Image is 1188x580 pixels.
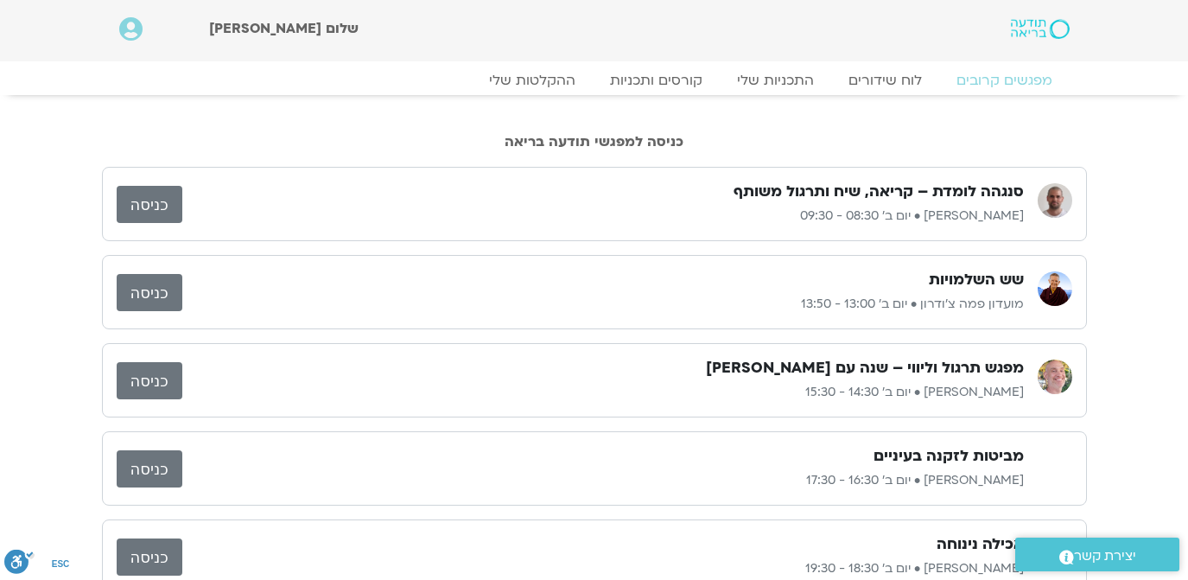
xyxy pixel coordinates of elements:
[1038,183,1072,218] img: דקל קנטי
[117,362,182,399] a: כניסה
[472,72,593,89] a: ההקלטות שלי
[182,206,1024,226] p: [PERSON_NAME] • יום ב׳ 08:30 - 09:30
[1074,545,1136,568] span: יצירת קשר
[1038,448,1072,482] img: נעמה כהן
[102,134,1087,150] h2: כניסה למפגשי תודעה בריאה
[182,470,1024,491] p: [PERSON_NAME] • יום ב׳ 16:30 - 17:30
[117,274,182,311] a: כניסה
[1038,271,1072,306] img: מועדון פמה צ'ודרון
[1015,538,1179,571] a: יצירת קשר
[831,72,939,89] a: לוח שידורים
[706,358,1024,379] h3: מפגש תרגול וליווי – שנה עם [PERSON_NAME]
[937,534,1024,555] h3: אכילה נינוחה
[1038,360,1072,394] img: רון אלון
[593,72,720,89] a: קורסים ותכניות
[939,72,1070,89] a: מפגשים קרובים
[182,558,1024,579] p: [PERSON_NAME] • יום ב׳ 18:30 - 19:30
[117,539,182,576] a: כניסה
[182,382,1024,403] p: [PERSON_NAME] • יום ב׳ 14:30 - 15:30
[117,186,182,223] a: כניסה
[874,446,1024,467] h3: מביטות לזקנה בעיניים
[734,182,1024,202] h3: סנגהה לומדת – קריאה, שיח ותרגול משותף
[720,72,831,89] a: התכניות שלי
[182,294,1024,315] p: מועדון פמה צ'ודרון • יום ב׳ 13:00 - 13:50
[117,450,182,488] a: כניסה
[209,19,359,38] span: שלום [PERSON_NAME]
[929,270,1024,290] h3: שש השלמויות
[119,72,1070,89] nav: Menu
